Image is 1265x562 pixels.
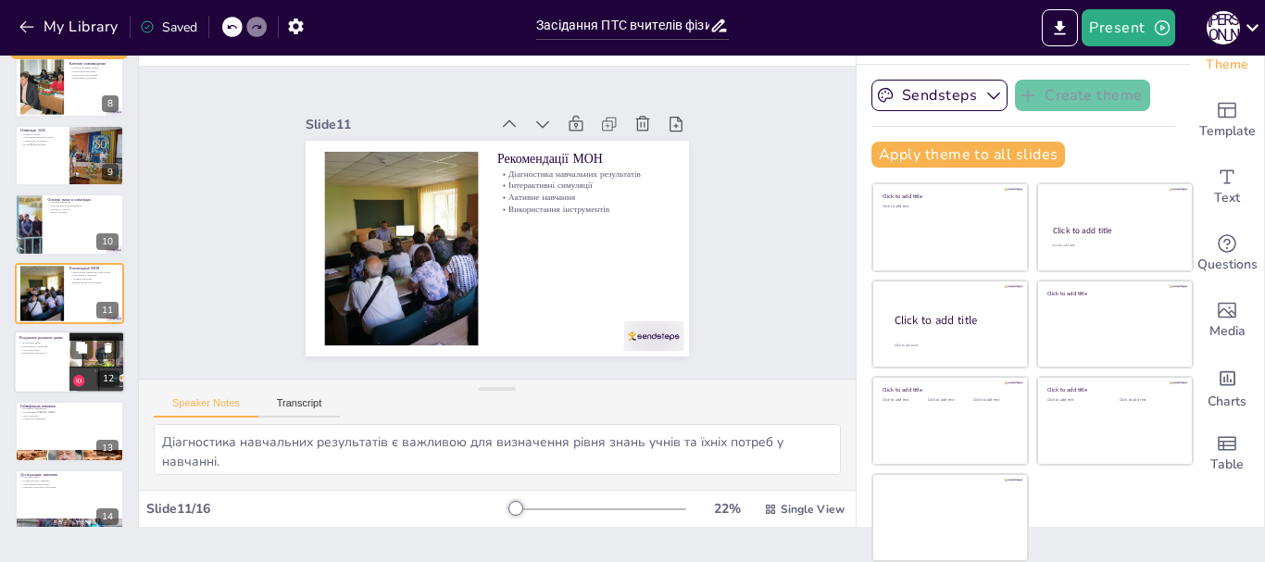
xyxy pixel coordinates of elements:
div: Click to add body [895,343,1011,348]
button: Р [PERSON_NAME] [1207,9,1240,46]
div: Click to add text [928,398,970,403]
p: Використання інструментів [504,215,585,377]
p: Практична значущість [19,352,64,356]
div: Add images, graphics, shapes or video [1190,287,1264,354]
p: Елементи гейміфікації [20,406,119,410]
div: Click to add text [973,398,1015,403]
p: Використання інструментів [69,281,119,284]
div: 8 [15,56,124,118]
p: Рекомендації МОН [547,193,634,357]
p: Система рейтингів [47,200,119,204]
div: 22 % [705,500,749,518]
div: 9 [102,164,119,181]
div: 12 [97,371,119,388]
p: Квест-кімнати [20,414,119,418]
span: Text [1214,188,1240,208]
div: Р [PERSON_NAME] [1207,11,1240,44]
div: Add a table [1190,420,1264,487]
div: Click to add title [1047,289,1180,296]
p: Самостійний вибір теми [20,482,119,486]
span: Charts [1208,392,1246,412]
p: Оцінювання досягнень [69,77,119,81]
div: Add ready made slides [1190,87,1264,154]
button: Speaker Notes [154,397,258,418]
p: Діагностика навчальних результатів [537,200,619,362]
p: Новий алгоритм [20,132,64,136]
p: Компетентнісні завдання [20,479,119,482]
div: 8 [102,95,119,112]
p: Групова робота [20,476,119,480]
p: Персональна відповідальність [47,204,119,207]
div: 11 [96,302,119,318]
p: Нові педагогічні звання [69,73,119,77]
div: 14 [15,469,124,531]
p: Інтерактивні [PERSON_NAME] [20,410,119,414]
button: Create theme [1015,80,1150,111]
p: Олімпіади 2025 [20,128,64,133]
span: Table [1210,455,1244,475]
div: 13 [15,401,124,462]
span: Theme [1206,55,1248,75]
input: Insert title [536,12,709,39]
p: Міжатестаційний період [69,67,119,70]
p: Навички критичного мислення [20,486,119,490]
div: Get real-time input from your audience [1190,220,1264,287]
div: 9 [15,125,124,186]
div: Click to add text [1052,244,1175,248]
div: Saved [140,19,197,36]
div: Add text boxes [1190,154,1264,220]
p: Скасування шкільного етапу [20,136,64,140]
p: Поєднання реальних даних [19,335,64,341]
div: Click to add title [883,193,1015,200]
p: Ключові нововведення [69,60,119,66]
div: 14 [96,508,119,525]
p: Чесність у відборі [47,207,119,211]
span: Template [1199,121,1256,142]
p: Результати навчання [20,417,119,420]
div: Click to add text [883,205,1015,209]
button: Present [1082,9,1174,46]
textarea: Діагностика навчальних результатів є важливою для визначення рівня знань учнів та їхніх потреб у ... [154,424,841,475]
p: Активне навчання [515,210,596,372]
p: Інтерактивні симуляції [526,206,607,368]
p: Нові STEM-олімпіади [20,143,64,146]
button: Duplicate Slide [70,337,93,359]
p: Гейміфікація навчання [20,403,119,408]
p: Самостійна реєстрація [20,140,64,144]
div: 13 [96,440,119,456]
p: Активне навчання [69,277,119,281]
div: Add charts and graphs [1190,354,1264,420]
div: 10 [96,233,119,250]
p: Інтерактивні симуляції [69,274,119,278]
div: Slide 11 [501,4,592,179]
button: Delete Slide [97,337,119,359]
div: Click to add title [883,386,1015,393]
div: 10 [15,194,124,255]
span: Questions [1197,255,1258,275]
p: Дослідницьке навчання [20,472,119,478]
p: Основні зміни в олімпіадах [47,196,119,202]
button: Transcript [258,397,341,418]
div: Click to add text [1047,398,1106,403]
button: Sendsteps [871,80,1008,111]
p: Поєднання даних [19,342,64,345]
span: Single View [781,502,845,517]
p: Якість олімпіад [47,210,119,214]
button: Apply theme to all slides [871,142,1065,168]
p: Тематичні дослідження [19,344,64,348]
p: Рекомендації МОН [69,266,119,271]
button: Export to PowerPoint [1042,9,1078,46]
p: Актуальні теми [19,348,64,352]
div: Click to add text [883,398,924,403]
p: Діагностика навчальних результатів [69,270,119,274]
div: Slide 11 / 16 [146,500,508,518]
div: Click to add title [1053,225,1176,236]
button: My Library [14,12,126,42]
div: Click to add text [1120,398,1178,403]
div: 11 [15,263,124,324]
div: Click to add title [1047,386,1180,393]
span: Media [1209,321,1246,342]
p: Присвоєння категорій [69,69,119,73]
div: 12 [14,331,125,393]
div: Click to add title [895,313,1013,329]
